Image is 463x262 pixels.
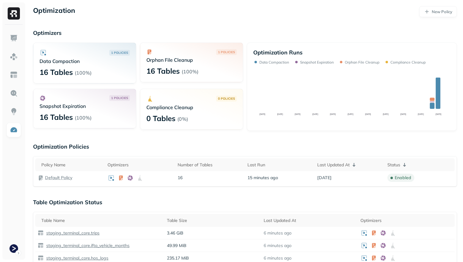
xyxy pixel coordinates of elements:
[10,108,18,116] img: Insights
[40,58,130,64] p: Data Compaction
[300,60,334,65] p: Snapshot Expiration
[400,113,406,116] tspan: [DATE]
[8,7,20,20] img: Ryft
[41,218,162,223] div: Table Name
[259,113,265,116] tspan: [DATE]
[218,96,235,101] p: 0 POLICIES
[41,162,103,168] div: Policy Name
[33,29,457,36] p: Optimizers
[10,126,18,134] img: Optimization
[38,255,44,261] img: table
[167,255,259,261] p: 235.17 MiB
[182,68,198,75] p: ( 100% )
[383,113,389,116] tspan: [DATE]
[317,175,332,181] span: [DATE]
[264,218,356,223] div: Last Updated At
[247,162,312,168] div: Last Run
[295,113,300,116] tspan: [DATE]
[348,113,353,116] tspan: [DATE]
[264,243,292,249] p: 6 minutes ago
[45,243,130,249] p: staging_terminal_core.ifta_vehicle_months
[146,66,180,76] p: 16 Tables
[40,112,73,122] p: 16 Tables
[387,161,452,168] div: Status
[45,255,108,261] p: staging_terminal_core.hos_logs
[312,113,318,116] tspan: [DATE]
[9,244,18,253] img: Terminal Staging
[330,113,336,116] tspan: [DATE]
[38,230,44,236] img: table
[390,60,426,65] p: Compliance Cleanup
[432,9,452,15] p: New Policy
[395,175,411,181] p: enabled
[33,143,457,150] p: Optimization Policies
[146,113,175,123] p: 0 Tables
[107,162,172,168] div: Optimizers
[10,34,18,42] img: Dashboard
[177,116,188,122] p: ( 0% )
[40,67,73,77] p: 16 Tables
[40,103,130,109] p: Snapshot Expiration
[111,50,128,55] p: 1 POLICIES
[277,113,283,116] tspan: [DATE]
[44,230,100,236] a: staging_terminal_core.trips
[38,242,44,249] img: table
[75,70,92,76] p: ( 100% )
[345,60,379,65] p: Orphan File Cleanup
[146,104,237,110] p: Compliance Cleanup
[264,230,292,236] p: 6 minutes ago
[44,243,130,249] a: staging_terminal_core.ifta_vehicle_months
[178,175,243,181] p: 16
[317,161,382,168] div: Last Updated At
[10,71,18,79] img: Asset Explorer
[218,50,235,54] p: 1 POLICIES
[419,6,457,17] a: New Policy
[44,255,108,261] a: staging_terminal_core.hos_logs
[167,218,259,223] div: Table Size
[146,57,237,63] p: Orphan File Cleanup
[178,162,243,168] div: Number of Tables
[247,175,278,181] span: 15 minutes ago
[418,113,423,116] tspan: [DATE]
[167,243,259,249] p: 49.99 MiB
[365,113,371,116] tspan: [DATE]
[10,89,18,97] img: Query Explorer
[435,113,441,116] tspan: [DATE]
[253,49,303,56] p: Optimization Runs
[45,230,100,236] p: staging_terminal_core.trips
[264,255,292,261] p: 6 minutes ago
[45,175,72,181] a: Default Policy
[167,230,259,236] p: 3.46 GiB
[33,199,457,206] p: Table Optimization Status
[10,53,18,61] img: Assets
[360,218,452,223] div: Optimizers
[111,96,128,100] p: 1 POLICIES
[75,115,92,121] p: ( 100% )
[33,6,75,17] p: Optimization
[259,60,289,65] p: Data Compaction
